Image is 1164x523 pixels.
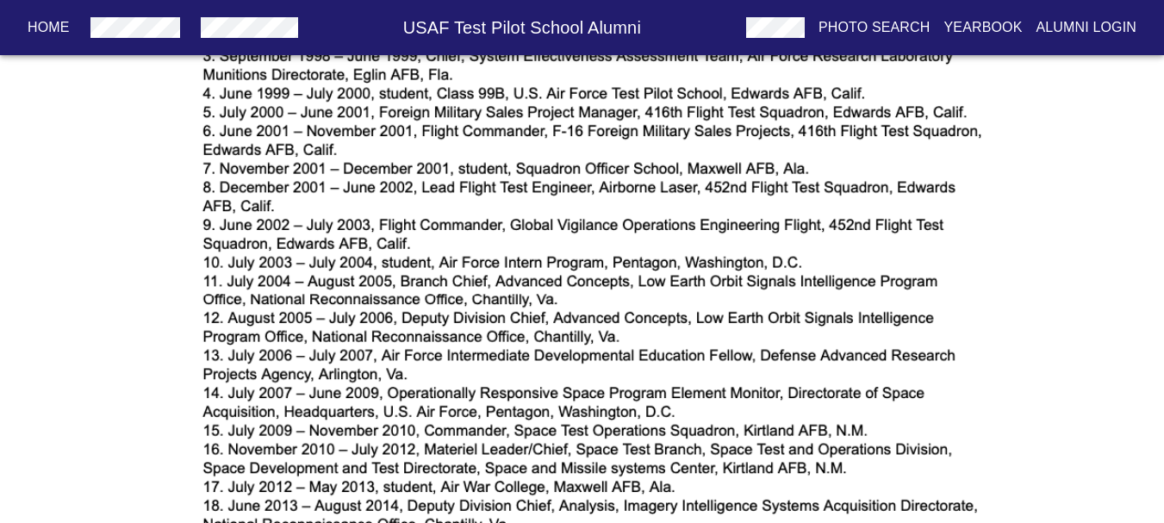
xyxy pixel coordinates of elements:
[1030,12,1144,43] button: Alumni Login
[28,17,70,38] p: Home
[305,14,739,41] h6: USAF Test Pilot School Alumni
[1036,17,1137,38] p: Alumni Login
[812,12,937,43] button: Photo Search
[943,17,1022,38] p: Yearbook
[21,12,77,43] button: Home
[937,12,1029,43] button: Yearbook
[819,17,931,38] p: Photo Search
